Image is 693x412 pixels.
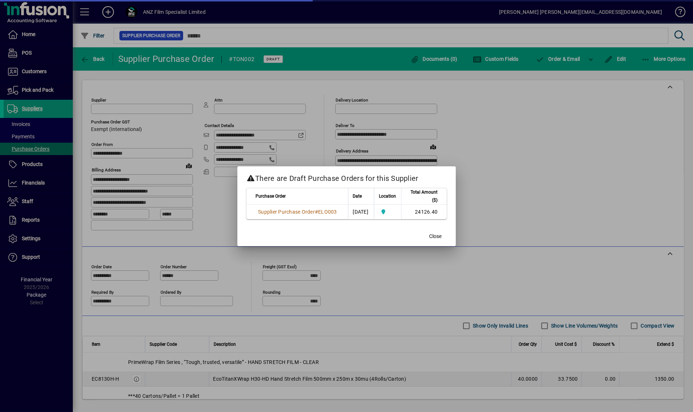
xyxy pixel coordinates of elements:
h2: There are Draft Purchase Orders for this Supplier [237,166,456,187]
span: Date [353,192,362,200]
td: 24126.40 [401,205,447,219]
td: [DATE] [348,205,373,219]
span: Supplier Purchase Order [258,209,315,215]
a: Supplier Purchase Order#ELO003 [256,208,340,216]
span: Location [379,192,396,200]
span: Close [429,233,441,240]
button: Close [424,230,447,243]
span: # [315,209,318,215]
span: Total Amount ($) [406,188,437,204]
span: ELO003 [318,209,337,215]
span: Purchase Order [256,192,286,200]
span: AKL Warehouse [379,208,397,216]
